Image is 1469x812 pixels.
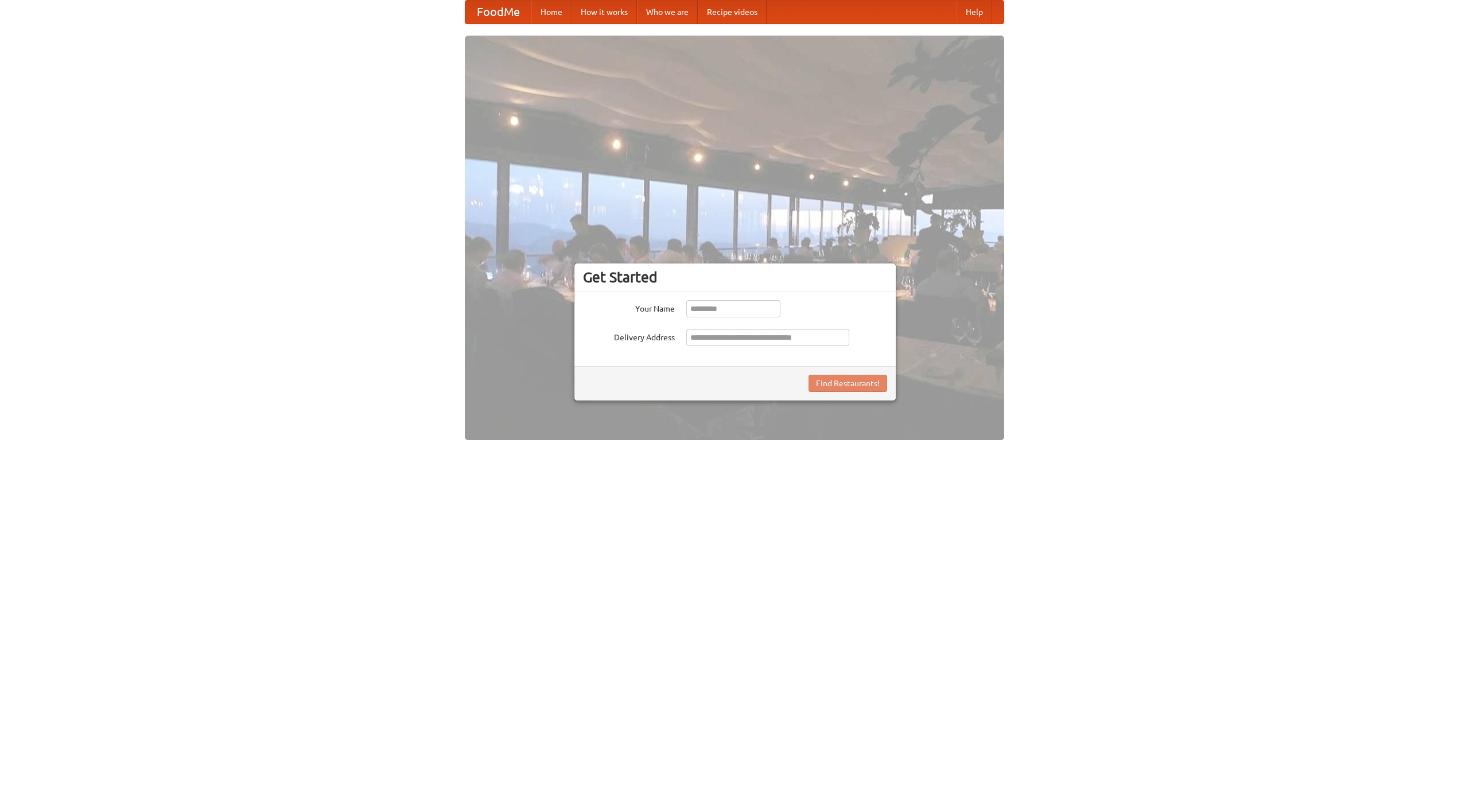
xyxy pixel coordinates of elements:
label: Delivery Address [583,329,675,343]
h3: Get Started [583,269,887,286]
a: Recipe videos [698,1,767,24]
a: Home [531,1,572,24]
a: How it works [572,1,637,24]
a: Who we are [637,1,698,24]
button: Find Restaurants! [809,375,887,392]
a: Help [957,1,992,24]
a: FoodMe [465,1,531,24]
label: Your Name [583,300,675,314]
